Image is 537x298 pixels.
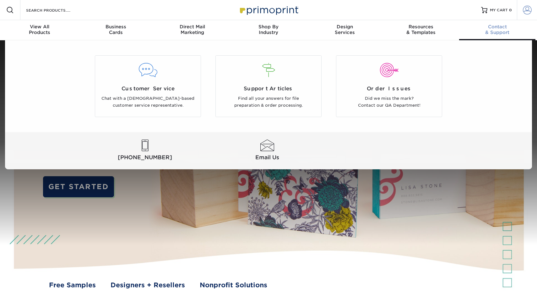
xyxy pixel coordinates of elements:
a: Order Issues Did we miss the mark? Contact our QA Department! [334,55,445,117]
span: [PHONE_NUMBER] [85,154,205,161]
div: & Templates [383,24,459,35]
div: Industry [231,24,307,35]
p: Find all your answers for file preparation & order processing. [220,95,317,109]
span: Direct Mail [154,24,231,30]
div: & Support [459,24,535,35]
div: Services [306,24,383,35]
span: Business [78,24,154,30]
a: [PHONE_NUMBER] [85,140,205,162]
div: Marketing [154,24,231,35]
span: Order Issues [341,85,437,93]
input: SEARCH PRODUCTS..... [25,6,87,14]
a: Designers + Resellers [111,280,185,290]
a: Support Articles Find all your answers for file preparation & order processing. [213,55,324,117]
a: Resources& Templates [383,20,459,40]
span: View All [2,24,78,30]
img: Primoprint [237,3,300,17]
a: Direct MailMarketing [154,20,231,40]
span: Resources [383,24,459,30]
a: DesignServices [306,20,383,40]
span: Design [306,24,383,30]
span: MY CART [490,8,508,13]
a: Shop ByIndustry [231,20,307,40]
div: Cards [78,24,154,35]
a: BusinessCards [78,20,154,40]
span: Email Us [207,154,327,161]
a: Nonprofit Solutions [200,280,267,290]
p: Chat with a [DEMOGRAPHIC_DATA]-based customer service representative. [100,95,196,109]
p: Did we miss the mark? Contact our QA Department! [341,95,437,109]
a: View AllProducts [2,20,78,40]
span: Contact [459,24,535,30]
span: Shop By [231,24,307,30]
span: 0 [509,8,512,12]
a: Free Samples [49,280,96,290]
div: Products [2,24,78,35]
span: Customer Service [100,85,196,93]
span: Support Articles [220,85,317,93]
a: Customer Service Chat with a [DEMOGRAPHIC_DATA]-based customer service representative. [92,55,203,117]
a: Email Us [207,140,327,162]
a: Contact& Support [459,20,535,40]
